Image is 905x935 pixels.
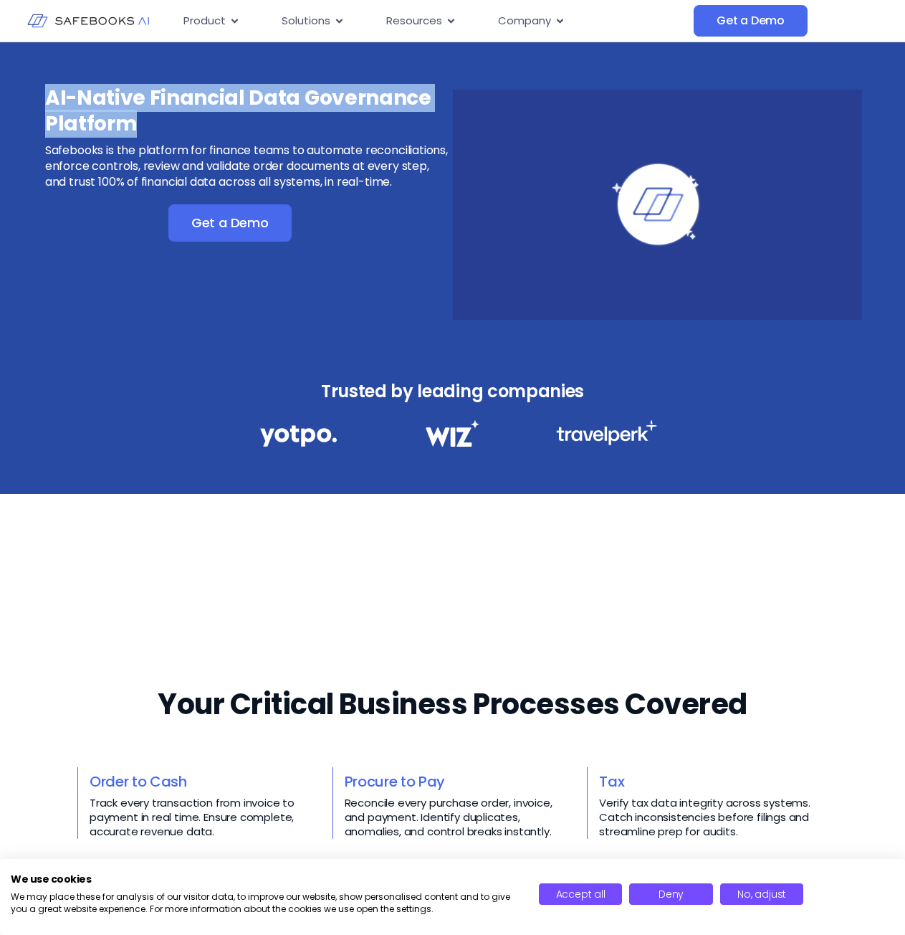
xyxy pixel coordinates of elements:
div: Menu Toggle [172,7,694,35]
span: No, adjust [737,887,786,901]
a: Procure to Pay [345,772,446,792]
h2: We use cookies [11,873,517,886]
a: Order to Cash [90,772,187,792]
p: Verify tax data integrity across systems. Catch inconsistencies before filings and streamline pre... [599,796,828,839]
a: Tax [599,772,624,792]
span: Resources [386,13,442,29]
p: Safebooks is the platform for finance teams to automate reconciliations, enforce controls, review... [45,143,451,190]
h2: Your Critical Business Processes Covered​​ [158,684,747,724]
h3: AI-Native Financial Data Governance Platform [45,85,451,137]
p: Reconcile every purchase order, invoice, and payment. Identify duplicates, anomalies, and control... [345,796,573,839]
span: Get a Demo [717,14,785,28]
img: Financial Data Governance 2 [418,420,486,447]
button: Adjust cookie preferences [720,883,804,905]
h3: Trusted by leading companies [229,377,677,406]
span: Accept all [556,887,605,901]
p: Track every transaction from invoice to payment in real time. Ensure complete, accurate revenue d... [90,796,318,839]
img: Financial Data Governance 3 [556,420,657,445]
button: Accept all cookies [539,883,623,905]
span: Company [498,13,551,29]
span: Get a Demo [191,216,269,230]
a: Get a Demo [694,5,808,37]
button: Deny all cookies [629,883,713,905]
span: Deny [659,887,684,901]
p: We may place these for analysis of our visitor data, to improve our website, show personalised co... [11,891,517,916]
nav: Menu [172,7,694,35]
a: Get a Demo [168,204,292,242]
img: Financial Data Governance 1 [260,420,337,451]
span: Product [183,13,226,29]
span: Solutions [282,13,330,29]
